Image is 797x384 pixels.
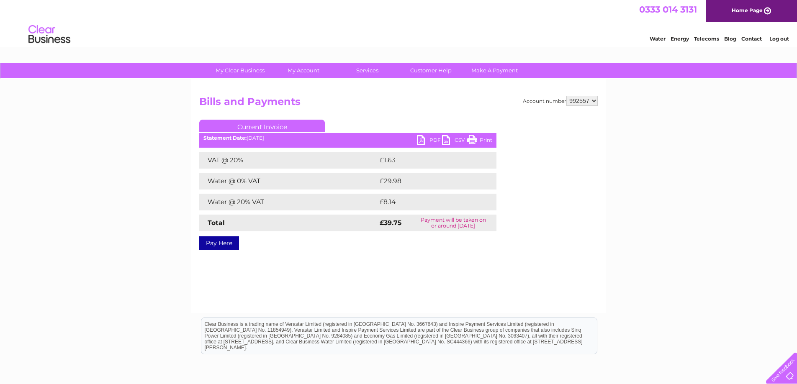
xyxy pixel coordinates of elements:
[417,135,442,147] a: PDF
[378,152,476,169] td: £1.63
[523,96,598,106] div: Account number
[269,63,338,78] a: My Account
[671,36,689,42] a: Energy
[694,36,719,42] a: Telecoms
[460,63,529,78] a: Make A Payment
[203,135,247,141] b: Statement Date:
[199,120,325,132] a: Current Invoice
[741,36,762,42] a: Contact
[378,194,476,210] td: £8.14
[650,36,666,42] a: Water
[28,22,71,47] img: logo.png
[380,219,401,227] strong: £39.75
[199,173,378,189] td: Water @ 0% VAT
[769,36,789,42] a: Log out
[410,215,496,231] td: Payment will be taken on or around [DATE]
[724,36,736,42] a: Blog
[442,135,467,147] a: CSV
[199,236,239,250] a: Pay Here
[199,96,598,112] h2: Bills and Payments
[639,4,697,15] a: 0333 014 3131
[396,63,465,78] a: Customer Help
[378,173,480,189] td: £29.98
[208,219,225,227] strong: Total
[333,63,402,78] a: Services
[199,194,378,210] td: Water @ 20% VAT
[467,135,492,147] a: Print
[206,63,275,78] a: My Clear Business
[199,152,378,169] td: VAT @ 20%
[201,5,597,41] div: Clear Business is a trading name of Verastar Limited (registered in [GEOGRAPHIC_DATA] No. 3667643...
[199,135,496,141] div: [DATE]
